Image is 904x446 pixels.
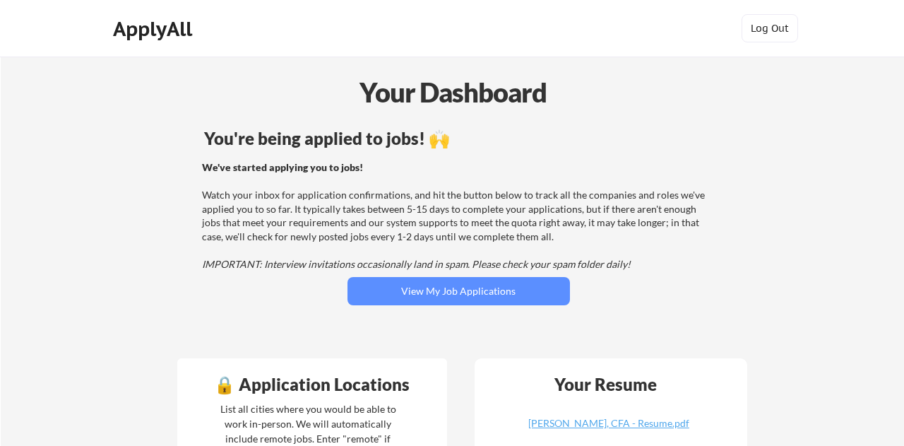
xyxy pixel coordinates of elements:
button: View My Job Applications [347,277,570,305]
div: Your Resume [536,376,676,393]
strong: We've started applying you to jobs! [202,161,363,173]
div: 🔒 Application Locations [181,376,444,393]
button: Log Out [742,14,798,42]
div: [PERSON_NAME], CFA - Resume.pdf [525,418,693,428]
div: Your Dashboard [1,72,904,112]
a: [PERSON_NAME], CFA - Resume.pdf [525,418,693,440]
em: IMPORTANT: Interview invitations occasionally land in spam. Please check your spam folder daily! [202,258,631,270]
div: Watch your inbox for application confirmations, and hit the button below to track all the compani... [202,160,711,271]
div: You're being applied to jobs! 🙌 [204,130,713,147]
div: ApplyAll [113,17,196,41]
